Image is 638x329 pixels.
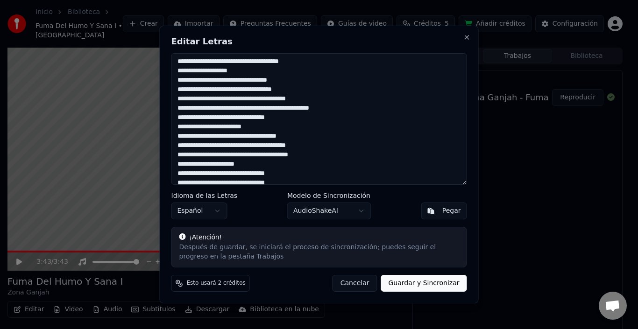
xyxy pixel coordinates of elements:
div: ¡Atención! [179,233,459,242]
button: Pegar [421,203,467,219]
span: Esto usará 2 créditos [187,280,246,287]
div: Pegar [442,206,461,216]
label: Modelo de Sincronización [287,192,371,199]
button: Guardar y Sincronizar [381,275,467,292]
button: Cancelar [333,275,377,292]
div: Después de guardar, se iniciará el proceso de sincronización; puedes seguir el progreso en la pes... [179,243,459,262]
h2: Editar Letras [171,37,467,46]
label: Idioma de las Letras [171,192,238,199]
